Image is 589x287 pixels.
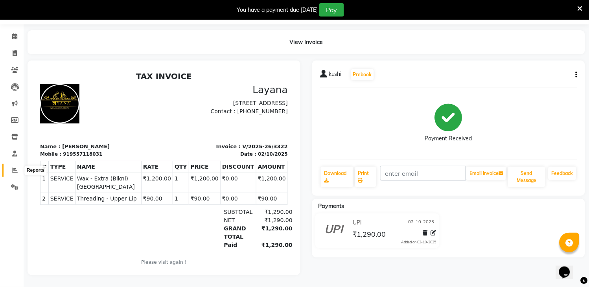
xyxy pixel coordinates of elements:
[508,167,545,187] button: Send Message
[28,30,585,54] div: View Invoice
[13,92,40,104] th: TYPE
[221,92,252,104] th: AMOUNT
[42,126,104,134] span: Threading - Upper Lip
[353,230,386,241] span: ₹1,290.00
[221,148,257,156] div: ₹1,290.00
[318,202,344,210] span: Payments
[184,173,221,181] div: Paid
[221,140,257,148] div: ₹1,290.00
[205,82,221,89] div: Date :
[355,167,376,187] a: Print
[106,104,137,124] td: ₹1,200.00
[401,239,436,245] div: Added on 02-10-2025
[237,6,318,14] div: You have a payment due [DATE]
[5,74,124,82] p: Name : [PERSON_NAME]
[409,219,434,227] span: 02-10-2025
[556,256,581,279] iframe: chat widget
[28,82,67,89] div: 919557118031
[351,69,374,80] button: Prebook
[153,104,185,124] td: ₹1,200.00
[5,124,13,136] td: 2
[221,104,252,124] td: ₹1,200.00
[353,219,362,227] span: UPI
[138,124,154,136] td: 1
[185,104,221,124] td: ₹0.00
[185,124,221,136] td: ₹0.00
[425,135,472,143] div: Payment Received
[5,190,252,197] p: Please visit again !
[106,92,137,104] th: RATE
[13,124,40,136] td: SERVICE
[138,92,154,104] th: QTY
[380,166,466,181] input: enter email
[184,140,221,148] div: SUBTOTAL
[25,166,46,175] div: Reports
[321,167,353,187] a: Download
[5,3,252,13] h2: TAX INVOICE
[133,31,252,39] p: [STREET_ADDRESS]
[5,82,26,89] div: Mobile :
[549,167,576,180] a: Feedback
[221,124,252,136] td: ₹90.00
[153,124,185,136] td: ₹90.00
[106,124,137,136] td: ₹90.00
[184,156,221,173] div: GRAND TOTAL
[13,104,40,124] td: SERVICE
[153,92,185,104] th: PRICE
[133,39,252,47] p: Contact : [PHONE_NUMBER]
[185,92,221,104] th: DISCOUNT
[329,70,342,81] span: kushi
[138,104,154,124] td: 1
[184,148,221,156] div: NET
[40,92,106,104] th: NAME
[5,92,13,104] th: #
[42,106,104,123] span: Wax - Extra (Bikni) [GEOGRAPHIC_DATA]
[221,156,257,173] div: ₹1,290.00
[133,16,252,28] h3: Layana
[133,74,252,82] p: Invoice : V/2025-26/3322
[319,3,344,17] button: Pay
[223,82,252,89] div: 02/10/2025
[5,104,13,124] td: 1
[466,167,506,180] button: Email Invoice
[221,173,257,181] div: ₹1,290.00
